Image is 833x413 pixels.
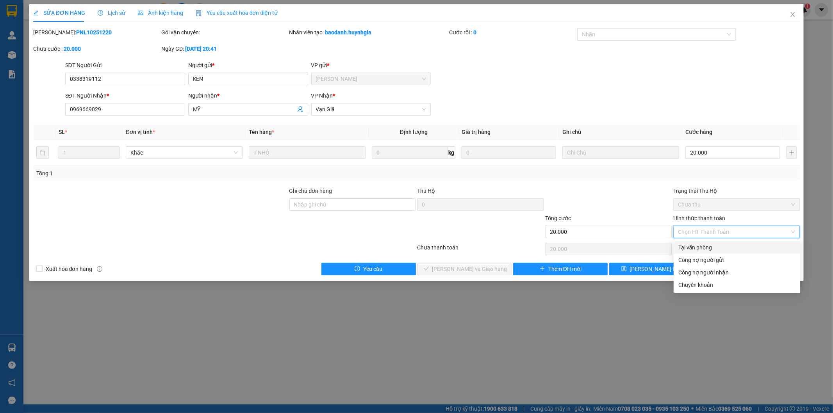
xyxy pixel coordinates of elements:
span: Tổng cước [545,215,571,221]
input: Ghi Chú [562,146,679,159]
button: exclamation-circleYêu cầu [321,263,416,275]
b: 20.000 [64,46,81,52]
span: picture [138,10,143,16]
span: Lịch sử [98,10,125,16]
span: clock-circle [98,10,103,16]
div: Chưa cước : [33,45,160,53]
span: Ảnh kiện hàng [138,10,183,16]
b: [DATE] 20:41 [185,46,217,52]
button: save[PERSON_NAME] thay đổi [609,263,704,275]
div: Tại văn phòng [678,243,796,252]
span: user-add [297,106,303,112]
div: Nhân viên tạo: [289,28,448,37]
div: Người nhận [188,91,308,100]
input: Ghi chú đơn hàng [289,198,416,211]
span: Yêu cầu [363,265,382,273]
div: VP gửi [311,61,431,69]
div: Cước rồi : [449,28,576,37]
div: Trạng thái Thu Hộ [673,187,800,195]
span: Chọn HT Thanh Toán [678,226,795,238]
button: plus [786,146,797,159]
b: PNL10251220 [76,29,112,36]
span: save [621,266,627,272]
div: Công nợ người nhận [678,268,796,277]
span: Cước hàng [685,129,712,135]
div: SĐT Người Nhận [65,91,185,100]
input: 0 [462,146,556,159]
div: Chưa thanh toán [417,243,545,257]
span: Đơn vị tính [126,129,155,135]
div: Gói vận chuyển: [161,28,288,37]
img: icon [196,10,202,16]
span: Yêu cầu xuất hóa đơn điện tử [196,10,278,16]
div: Chuyển khoản [678,281,796,289]
th: Ghi chú [559,125,682,140]
label: Hình thức thanh toán [673,215,725,221]
label: Ghi chú đơn hàng [289,188,332,194]
button: check[PERSON_NAME] và Giao hàng [417,263,512,275]
div: [PERSON_NAME]: [33,28,160,37]
span: Phạm Ngũ Lão [316,73,426,85]
button: plusThêm ĐH mới [513,263,608,275]
b: baodanh.huynhgia [325,29,372,36]
div: Công nợ người gửi [678,256,796,264]
span: VP Nhận [311,93,333,99]
div: Tổng: 1 [36,169,321,178]
span: close [790,11,796,18]
span: Định lượng [400,129,428,135]
span: kg [448,146,455,159]
span: Tên hàng [249,129,274,135]
span: Vạn Giã [316,103,426,115]
div: Người gửi [188,61,308,69]
div: SĐT Người Gửi [65,61,185,69]
span: edit [33,10,39,16]
input: VD: Bàn, Ghế [249,146,366,159]
span: Xuất hóa đơn hàng [43,265,96,273]
span: Chưa thu [678,199,795,210]
span: exclamation-circle [355,266,360,272]
div: Cước gửi hàng sẽ được ghi vào công nợ của người nhận [674,266,800,279]
button: Close [782,4,804,26]
span: SỬA ĐƠN HÀNG [33,10,85,16]
b: 0 [473,29,476,36]
span: info-circle [97,266,102,272]
div: Ngày GD: [161,45,288,53]
span: Thêm ĐH mới [548,265,581,273]
span: plus [540,266,545,272]
button: delete [36,146,49,159]
span: [PERSON_NAME] thay đổi [630,265,692,273]
span: Khác [130,147,238,158]
span: SL [59,129,65,135]
span: Thu Hộ [417,188,435,194]
span: Giá trị hàng [462,129,491,135]
div: Cước gửi hàng sẽ được ghi vào công nợ của người gửi [674,254,800,266]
